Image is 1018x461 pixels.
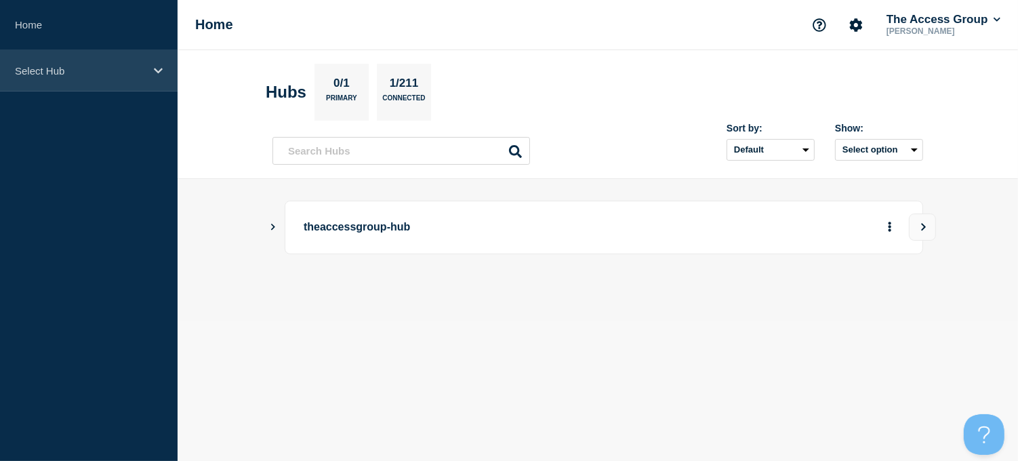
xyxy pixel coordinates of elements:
[272,137,530,165] input: Search Hubs
[727,123,815,134] div: Sort by:
[884,26,1003,36] p: [PERSON_NAME]
[835,139,923,161] button: Select option
[382,94,425,108] p: Connected
[842,11,870,39] button: Account settings
[727,139,815,161] select: Sort by
[304,215,678,240] p: theaccessgroup-hub
[326,94,357,108] p: Primary
[195,17,233,33] h1: Home
[964,414,1004,455] iframe: Help Scout Beacon - Open
[909,214,936,241] button: View
[266,83,306,102] h2: Hubs
[329,77,355,94] p: 0/1
[384,77,424,94] p: 1/211
[881,215,899,240] button: More actions
[884,13,1003,26] button: The Access Group
[270,222,277,233] button: Show Connected Hubs
[835,123,923,134] div: Show:
[805,11,834,39] button: Support
[15,65,145,77] p: Select Hub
